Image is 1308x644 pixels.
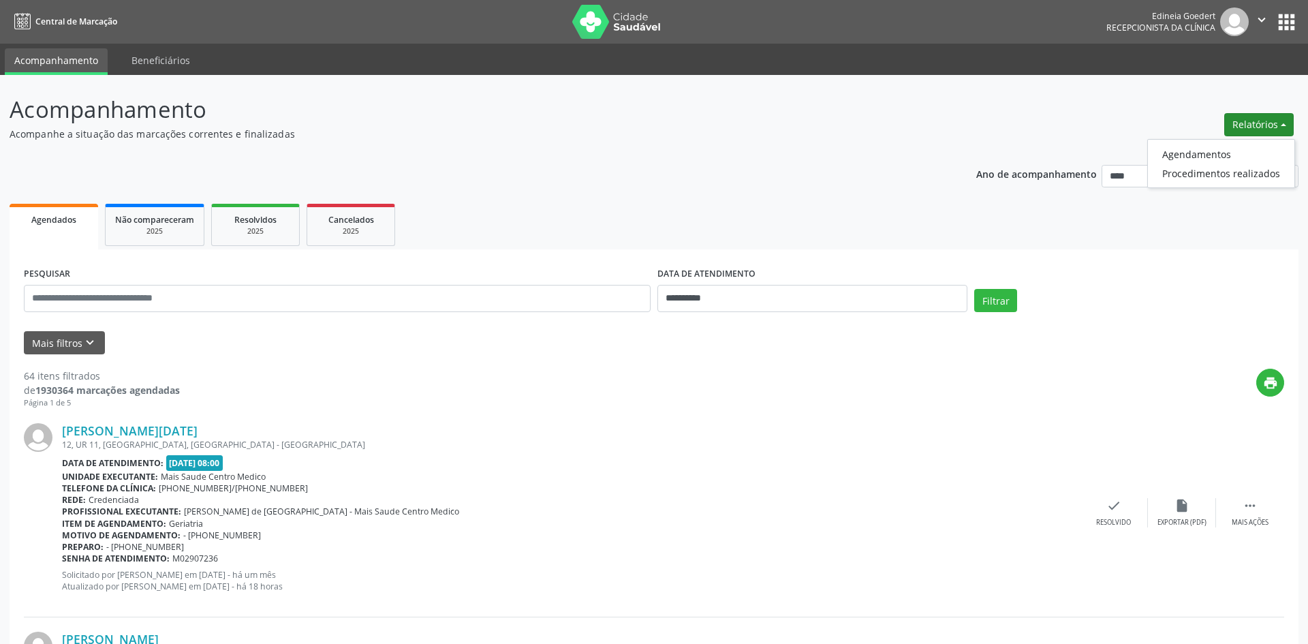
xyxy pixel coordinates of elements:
div: Mais ações [1232,518,1268,527]
a: Central de Marcação [10,10,117,33]
span: [PHONE_NUMBER]/[PHONE_NUMBER] [159,482,308,494]
a: Agendamentos [1148,144,1294,164]
span: Geriatria [169,518,203,530]
span: - [PHONE_NUMBER] [183,530,261,541]
span: Central de Marcação [35,16,117,27]
i: insert_drive_file [1174,498,1189,513]
b: Profissional executante: [62,506,181,517]
span: Não compareceram [115,214,194,226]
label: DATA DE ATENDIMENTO [657,264,756,285]
button: Mais filtroskeyboard_arrow_down [24,331,105,355]
span: Credenciada [89,494,139,506]
b: Preparo: [62,541,104,553]
b: Rede: [62,494,86,506]
span: [PERSON_NAME] de [GEOGRAPHIC_DATA] - Mais Saude Centro Medico [184,506,459,517]
button: Relatórios [1224,113,1294,136]
i: keyboard_arrow_down [82,335,97,350]
a: Beneficiários [122,48,200,72]
div: de [24,383,180,397]
div: Edineia Goedert [1106,10,1215,22]
div: Página 1 de 5 [24,397,180,409]
div: 2025 [221,226,290,236]
b: Motivo de agendamento: [62,530,181,541]
b: Telefone da clínica: [62,482,156,494]
span: M02907236 [172,553,218,564]
span: [DATE] 08:00 [166,455,223,471]
i: print [1263,375,1278,390]
a: Acompanhamento [5,48,108,75]
span: Recepcionista da clínica [1106,22,1215,33]
p: Solicitado por [PERSON_NAME] em [DATE] - há um mês Atualizado por [PERSON_NAME] em [DATE] - há 18... [62,569,1080,592]
b: Data de atendimento: [62,457,163,469]
span: Resolvidos [234,214,277,226]
button: Filtrar [974,289,1017,312]
b: Unidade executante: [62,471,158,482]
span: Cancelados [328,214,374,226]
span: Agendados [31,214,76,226]
p: Acompanhe a situação das marcações correntes e finalizadas [10,127,912,141]
p: Ano de acompanhamento [976,165,1097,182]
div: 2025 [317,226,385,236]
div: Exportar (PDF) [1157,518,1206,527]
label: PESQUISAR [24,264,70,285]
p: Acompanhamento [10,93,912,127]
div: Resolvido [1096,518,1131,527]
i:  [1254,12,1269,27]
span: Mais Saude Centro Medico [161,471,266,482]
strong: 1930364 marcações agendadas [35,384,180,397]
a: [PERSON_NAME][DATE] [62,423,198,438]
button: print [1256,369,1284,397]
button:  [1249,7,1275,36]
img: img [1220,7,1249,36]
a: Procedimentos realizados [1148,164,1294,183]
i: check [1106,498,1121,513]
i:  [1243,498,1258,513]
button: apps [1275,10,1298,34]
b: Item de agendamento: [62,518,166,530]
ul: Relatórios [1147,139,1295,188]
b: Senha de atendimento: [62,553,170,564]
div: 64 itens filtrados [24,369,180,383]
span: - [PHONE_NUMBER] [106,541,184,553]
div: 2025 [115,226,194,236]
div: 12, UR 11, [GEOGRAPHIC_DATA], [GEOGRAPHIC_DATA] - [GEOGRAPHIC_DATA] [62,439,1080,450]
img: img [24,423,52,452]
